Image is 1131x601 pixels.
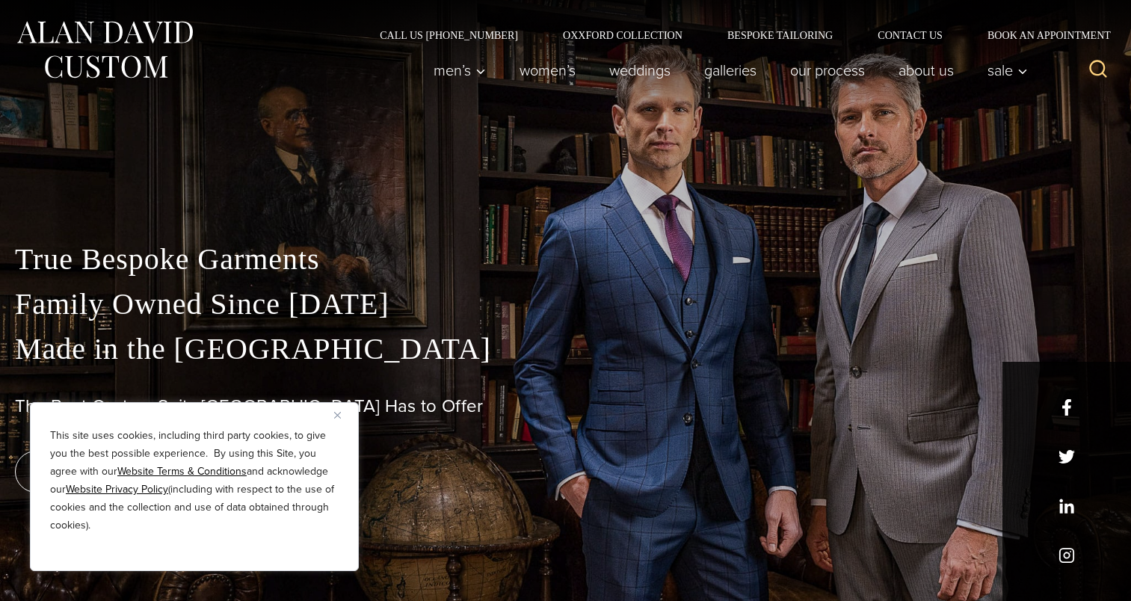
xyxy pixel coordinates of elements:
button: View Search Form [1080,52,1116,88]
a: About Us [882,55,971,85]
a: Book an Appointment [965,30,1116,40]
a: Our Process [774,55,882,85]
a: Oxxford Collection [540,30,705,40]
img: Alan David Custom [15,16,194,83]
img: Close [334,412,341,419]
a: Women’s [503,55,593,85]
nav: Primary Navigation [417,55,1036,85]
h1: The Best Custom Suits [GEOGRAPHIC_DATA] Has to Offer [15,395,1116,417]
p: This site uses cookies, including third party cookies, to give you the best possible experience. ... [50,427,339,534]
a: Website Terms & Conditions [117,463,247,479]
a: Bespoke Tailoring [705,30,855,40]
a: Contact Us [855,30,965,40]
a: book an appointment [15,451,224,493]
p: True Bespoke Garments Family Owned Since [DATE] Made in the [GEOGRAPHIC_DATA] [15,237,1116,372]
a: weddings [593,55,688,85]
a: Galleries [688,55,774,85]
a: Call Us [PHONE_NUMBER] [357,30,540,40]
button: Close [334,406,352,424]
nav: Secondary Navigation [357,30,1116,40]
span: Men’s [434,63,486,78]
a: Website Privacy Policy [66,481,168,497]
span: Sale [987,63,1028,78]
